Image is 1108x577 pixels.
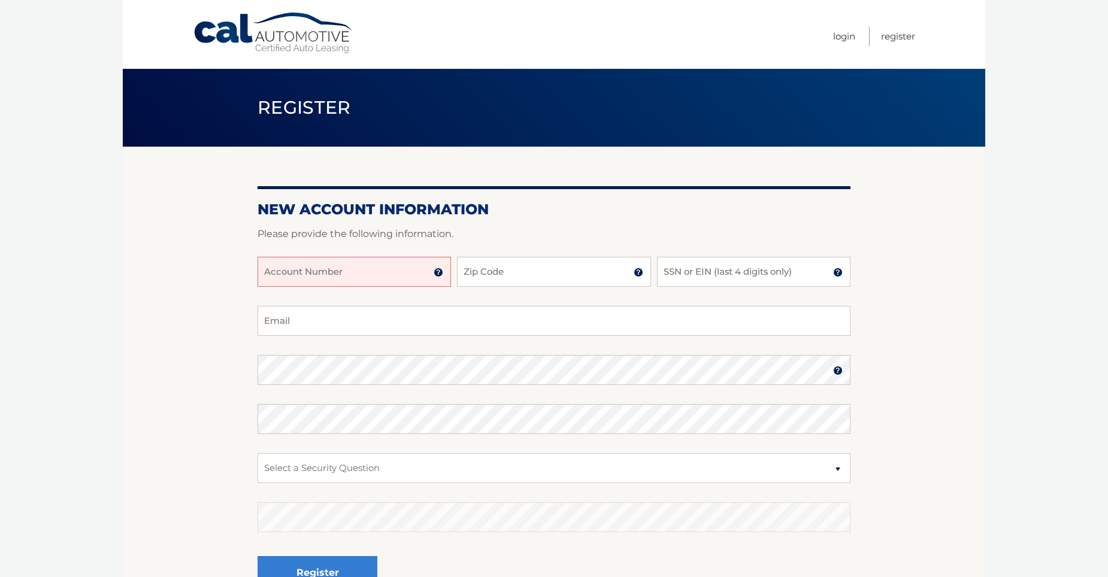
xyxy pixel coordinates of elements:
span: Register [258,96,351,119]
input: Email [258,306,850,336]
a: Register [881,26,915,46]
a: Login [833,26,855,46]
input: Zip Code [457,257,650,287]
img: tooltip.svg [634,268,643,277]
a: Cal Automotive [193,12,355,54]
img: tooltip.svg [434,268,443,277]
p: Please provide the following information. [258,226,850,242]
input: Account Number [258,257,451,287]
input: SSN or EIN (last 4 digits only) [657,257,850,287]
h2: New Account Information [258,201,850,218]
img: tooltip.svg [833,268,843,277]
img: tooltip.svg [833,366,843,375]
